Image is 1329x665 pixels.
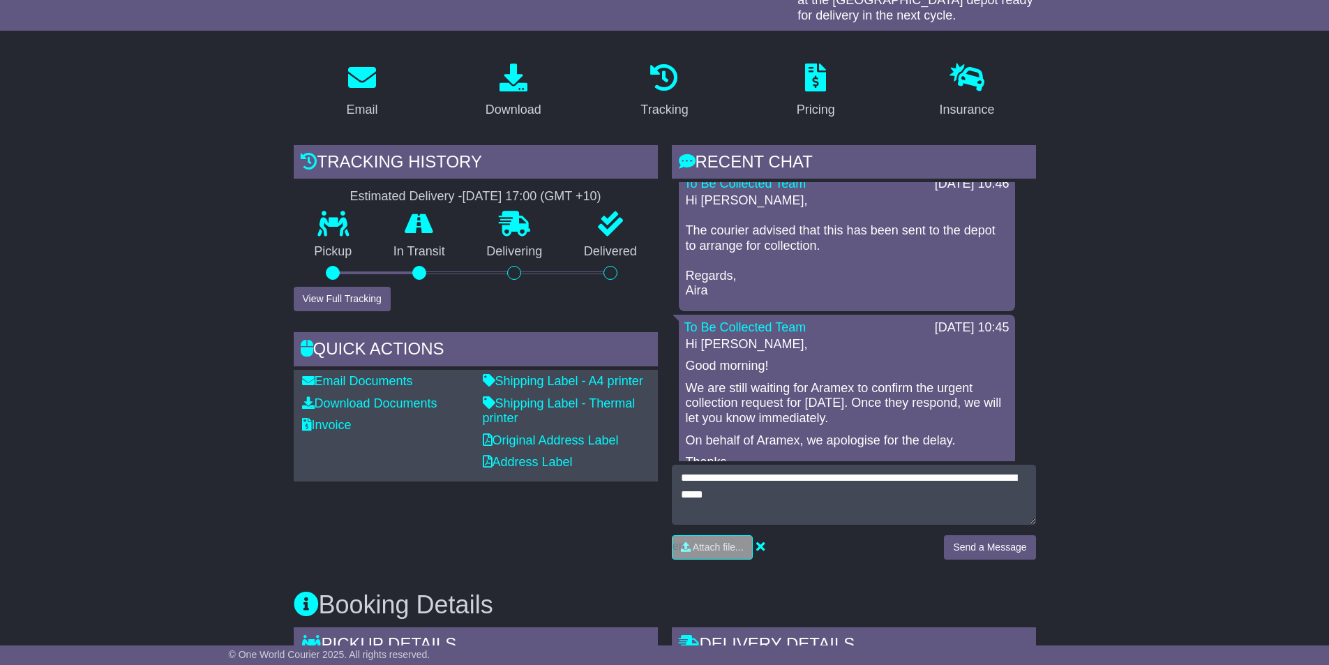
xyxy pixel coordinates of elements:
p: Hi [PERSON_NAME], [686,337,1008,352]
a: To Be Collected Team [684,177,806,190]
span: © One World Courier 2025. All rights reserved. [229,649,430,660]
p: In Transit [373,244,466,260]
a: Insurance [931,59,1004,124]
a: Download Documents [302,396,437,410]
a: Shipping Label - Thermal printer [483,396,636,426]
p: Delivered [563,244,658,260]
a: Address Label [483,455,573,469]
div: RECENT CHAT [672,145,1036,183]
p: Thanks, [PERSON_NAME] [686,455,1008,485]
a: Email [337,59,386,124]
div: Email [346,100,377,119]
a: Original Address Label [483,433,619,447]
a: Shipping Label - A4 printer [483,374,643,388]
a: Tracking [631,59,697,124]
div: Pickup Details [294,627,658,665]
a: Pricing [788,59,844,124]
div: Download [486,100,541,119]
p: On behalf of Aramex, we apologise for the delay. [686,433,1008,449]
p: Pickup [294,244,373,260]
div: Estimated Delivery - [294,189,658,204]
a: Download [476,59,550,124]
button: Send a Message [944,535,1035,560]
p: Delivering [466,244,564,260]
a: Invoice [302,418,352,432]
div: Quick Actions [294,332,658,370]
button: View Full Tracking [294,287,391,311]
div: Tracking history [294,145,658,183]
a: To Be Collected Team [684,320,806,334]
div: [DATE] 17:00 (GMT +10) [463,189,601,204]
a: Email Documents [302,374,413,388]
div: Pricing [797,100,835,119]
p: Good morning! [686,359,1008,374]
div: Tracking [640,100,688,119]
p: We are still waiting for Aramex to confirm the urgent collection request for [DATE]. Once they re... [686,381,1008,426]
h3: Booking Details [294,591,1036,619]
div: Delivery Details [672,627,1036,665]
p: Hi [PERSON_NAME], The courier advised that this has been sent to the depot to arrange for collect... [686,193,1008,299]
div: [DATE] 10:46 [935,177,1009,192]
div: Insurance [940,100,995,119]
div: [DATE] 10:45 [935,320,1009,336]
